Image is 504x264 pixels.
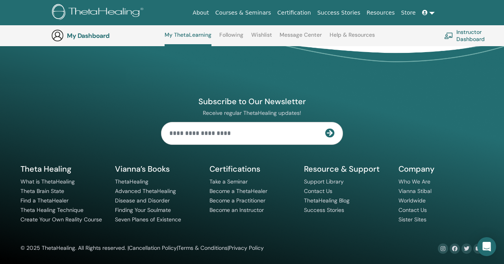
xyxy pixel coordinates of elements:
h5: Resource & Support [304,164,389,174]
h5: Company [398,164,484,174]
a: Theta Brain State [20,187,64,195]
img: generic-user-icon.jpg [51,29,64,42]
img: chalkboard-teacher.svg [444,32,453,39]
a: Advanced ThetaHealing [115,187,176,195]
a: Theta Healing Technique [20,206,83,213]
h5: Vianna’s Books [115,164,200,174]
a: Become an Instructor [209,206,264,213]
a: Terms & Conditions [178,244,228,251]
a: Privacy Policy [229,244,264,251]
a: Disease and Disorder [115,197,170,204]
h3: My Dashboard [67,32,146,39]
a: Seven Planes of Existence [115,216,181,223]
h5: Certifications [209,164,295,174]
a: Courses & Seminars [212,6,274,20]
a: Become a Practitioner [209,197,265,204]
p: Receive regular ThetaHealing updates! [161,109,343,116]
a: Certification [274,6,314,20]
a: Finding Your Soulmate [115,206,171,213]
a: ThetaHealing [115,178,148,185]
a: Store [398,6,419,20]
div: Open Intercom Messenger [477,237,496,256]
a: About [189,6,212,20]
a: My ThetaLearning [165,32,211,46]
a: Contact Us [398,206,427,213]
a: Become a ThetaHealer [209,187,267,195]
a: Create Your Own Reality Course [20,216,102,223]
div: © 2025 ThetaHealing. All Rights reserved. | | | [20,243,264,253]
a: Success Stories [304,206,344,213]
h4: Subscribe to Our Newsletter [161,96,343,107]
a: Worldwide [398,197,426,204]
img: logo.png [52,4,146,22]
a: Success Stories [314,6,363,20]
a: Wishlist [251,32,272,44]
a: What is ThetaHealing [20,178,75,185]
a: Support Library [304,178,344,185]
a: Help & Resources [330,32,375,44]
a: Sister Sites [398,216,426,223]
h5: Theta Healing [20,164,106,174]
a: Resources [363,6,398,20]
a: Cancellation Policy [129,244,177,251]
a: Vianna Stibal [398,187,432,195]
a: Following [219,32,243,44]
a: Find a ThetaHealer [20,197,69,204]
a: Take a Seminar [209,178,248,185]
a: Who We Are [398,178,430,185]
a: Message Center [280,32,322,44]
a: ThetaHealing Blog [304,197,350,204]
a: Contact Us [304,187,332,195]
